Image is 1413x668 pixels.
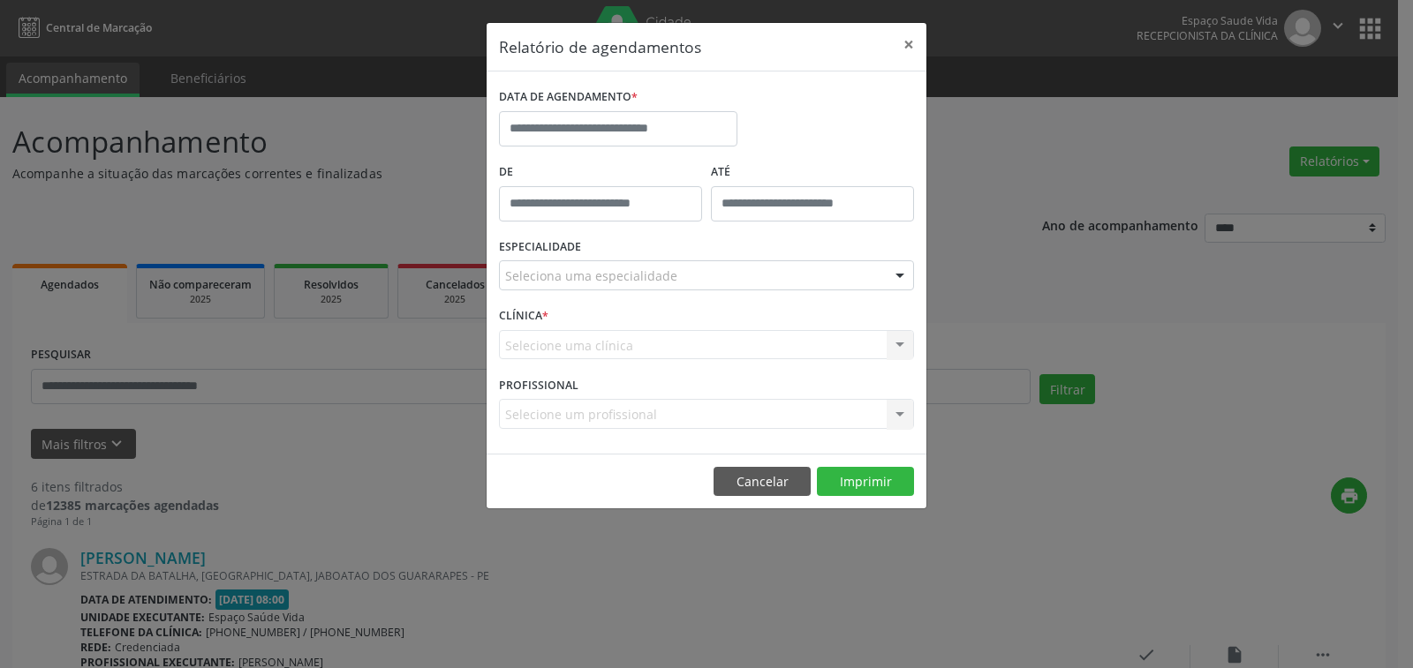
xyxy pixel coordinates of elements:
label: DATA DE AGENDAMENTO [499,84,638,111]
label: ATÉ [711,159,914,186]
button: Cancelar [714,467,811,497]
label: De [499,159,702,186]
label: ESPECIALIDADE [499,234,581,261]
h5: Relatório de agendamentos [499,35,701,58]
span: Seleciona uma especialidade [505,266,677,285]
button: Close [891,23,926,66]
label: CLÍNICA [499,303,548,330]
label: PROFISSIONAL [499,372,578,399]
button: Imprimir [817,467,914,497]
